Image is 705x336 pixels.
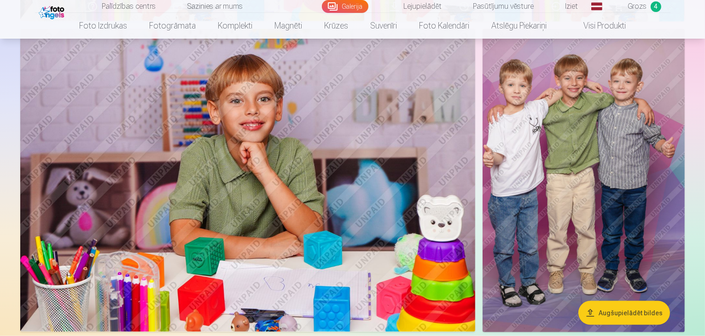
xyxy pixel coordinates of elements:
button: Augšupielādēt bildes [578,301,670,325]
a: Atslēgu piekariņi [480,13,558,39]
span: Grozs [628,1,647,12]
a: Komplekti [207,13,263,39]
a: Fotogrāmata [138,13,207,39]
a: Suvenīri [359,13,408,39]
a: Foto izdrukas [68,13,138,39]
a: Visi produkti [558,13,637,39]
img: /fa1 [39,4,67,19]
span: 4 [651,1,661,12]
a: Magnēti [263,13,313,39]
a: Foto kalendāri [408,13,480,39]
a: Krūzes [313,13,359,39]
